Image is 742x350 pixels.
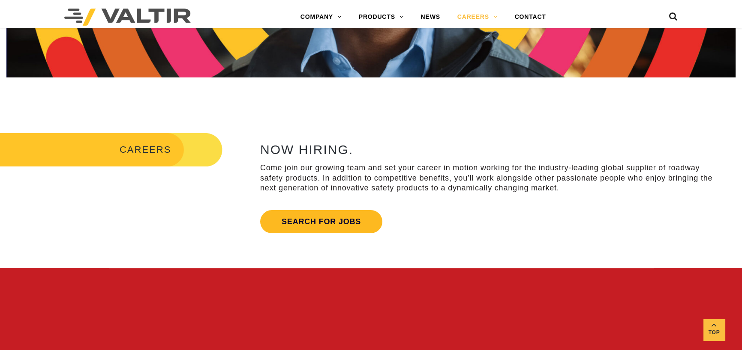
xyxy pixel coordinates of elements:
[64,9,191,26] img: Valtir
[350,9,412,26] a: PRODUCTS
[506,9,555,26] a: CONTACT
[449,9,506,26] a: CAREERS
[292,9,350,26] a: COMPANY
[260,210,382,233] a: Search for jobs
[260,163,719,193] p: Come join our growing team and set your career in motion working for the industry-leading global ...
[260,142,719,157] h2: NOW HIRING.
[412,9,449,26] a: NEWS
[703,328,725,338] span: Top
[703,319,725,341] a: Top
